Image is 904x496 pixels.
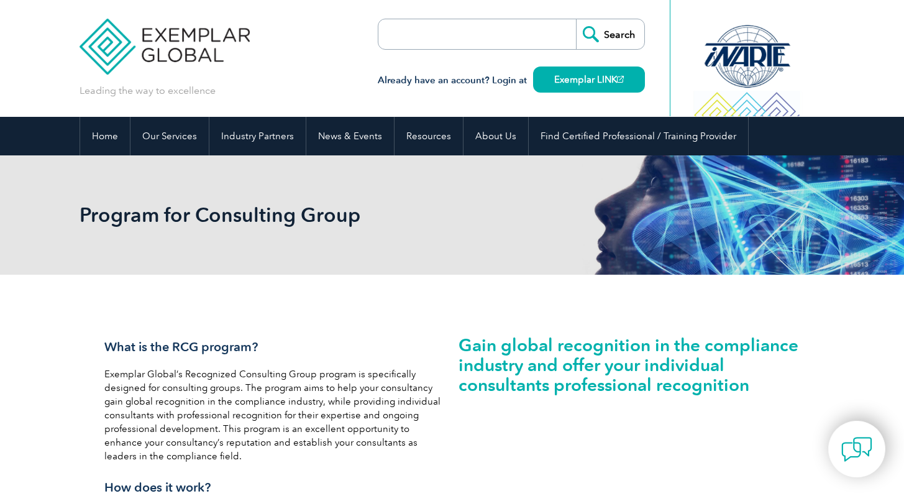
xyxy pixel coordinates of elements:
[395,117,463,155] a: Resources
[80,84,216,98] p: Leading the way to excellence
[378,73,645,88] h3: Already have an account? Login at
[463,117,528,155] a: About Us
[80,117,130,155] a: Home
[841,434,872,465] img: contact-chat.png
[576,19,644,49] input: Search
[130,117,209,155] a: Our Services
[529,117,748,155] a: Find Certified Professional / Training Provider
[306,117,394,155] a: News & Events
[533,67,645,93] a: Exemplar LINK
[209,117,306,155] a: Industry Partners
[104,367,446,463] p: Exemplar Global’s Recognized Consulting Group program is specifically designed for consulting gro...
[104,480,446,495] h3: How does it work?
[459,335,800,395] h2: Gain global recognition in the compliance industry and offer your individual consultants professi...
[80,205,601,225] h2: Program for Consulting Group
[104,339,258,354] span: What is the RCG program?
[617,76,624,83] img: open_square.png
